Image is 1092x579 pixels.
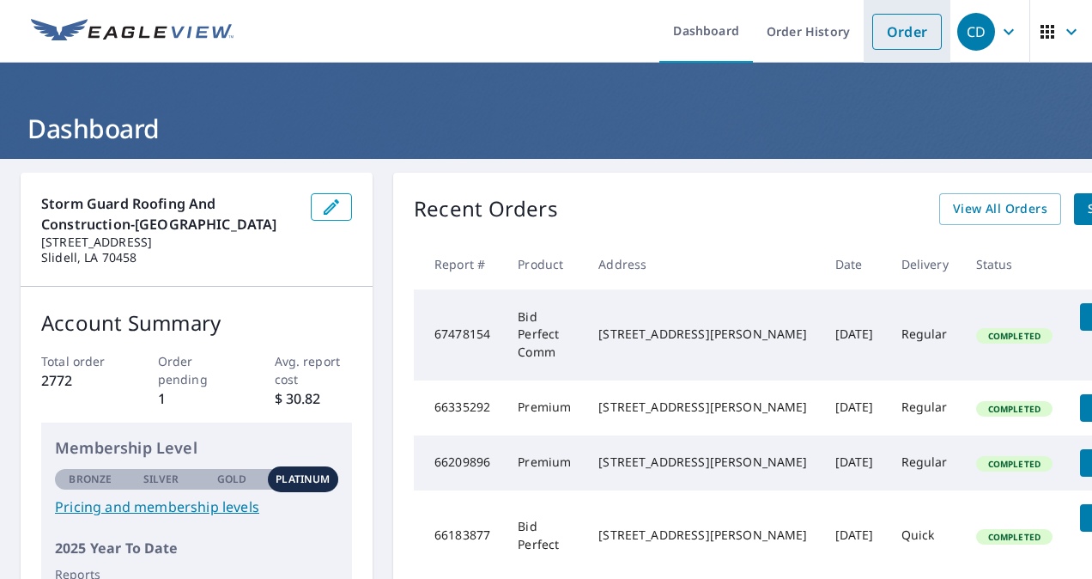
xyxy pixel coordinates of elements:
[978,531,1051,543] span: Completed
[888,381,962,436] td: Regular
[962,239,1066,289] th: Status
[504,436,585,491] td: Premium
[41,352,119,370] p: Total order
[598,399,807,416] div: [STREET_ADDRESS][PERSON_NAME]
[888,436,962,491] td: Regular
[822,381,888,436] td: [DATE]
[953,198,1047,220] span: View All Orders
[978,403,1051,415] span: Completed
[504,381,585,436] td: Premium
[143,472,179,487] p: Silver
[414,193,558,225] p: Recent Orders
[888,239,962,289] th: Delivery
[158,388,236,409] p: 1
[957,13,995,51] div: CD
[504,289,585,381] td: Bid Perfect Comm
[69,472,112,487] p: Bronze
[598,454,807,471] div: [STREET_ADDRESS][PERSON_NAME]
[41,250,297,265] p: Slidell, LA 70458
[55,538,338,558] p: 2025 Year To Date
[275,352,353,388] p: Avg. report cost
[822,239,888,289] th: Date
[598,527,807,544] div: [STREET_ADDRESS][PERSON_NAME]
[978,330,1051,342] span: Completed
[822,289,888,381] td: [DATE]
[414,289,504,381] td: 67478154
[414,436,504,491] td: 66209896
[504,239,585,289] th: Product
[585,239,821,289] th: Address
[598,326,807,343] div: [STREET_ADDRESS][PERSON_NAME]
[275,388,353,409] p: $ 30.82
[939,193,1061,225] a: View All Orders
[55,497,338,517] a: Pricing and membership levels
[41,193,297,235] p: Storm Guard Roofing and Construction-[GEOGRAPHIC_DATA]
[414,381,504,436] td: 66335292
[31,19,234,45] img: EV Logo
[888,289,962,381] td: Regular
[217,472,246,487] p: Gold
[55,436,338,460] p: Membership Level
[41,308,352,338] p: Account Summary
[414,239,504,289] th: Report #
[276,472,330,487] p: Platinum
[822,436,888,491] td: [DATE]
[41,370,119,391] p: 2772
[41,235,297,250] p: [STREET_ADDRESS]
[158,352,236,388] p: Order pending
[872,14,942,50] a: Order
[21,111,1071,146] h1: Dashboard
[978,458,1051,470] span: Completed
